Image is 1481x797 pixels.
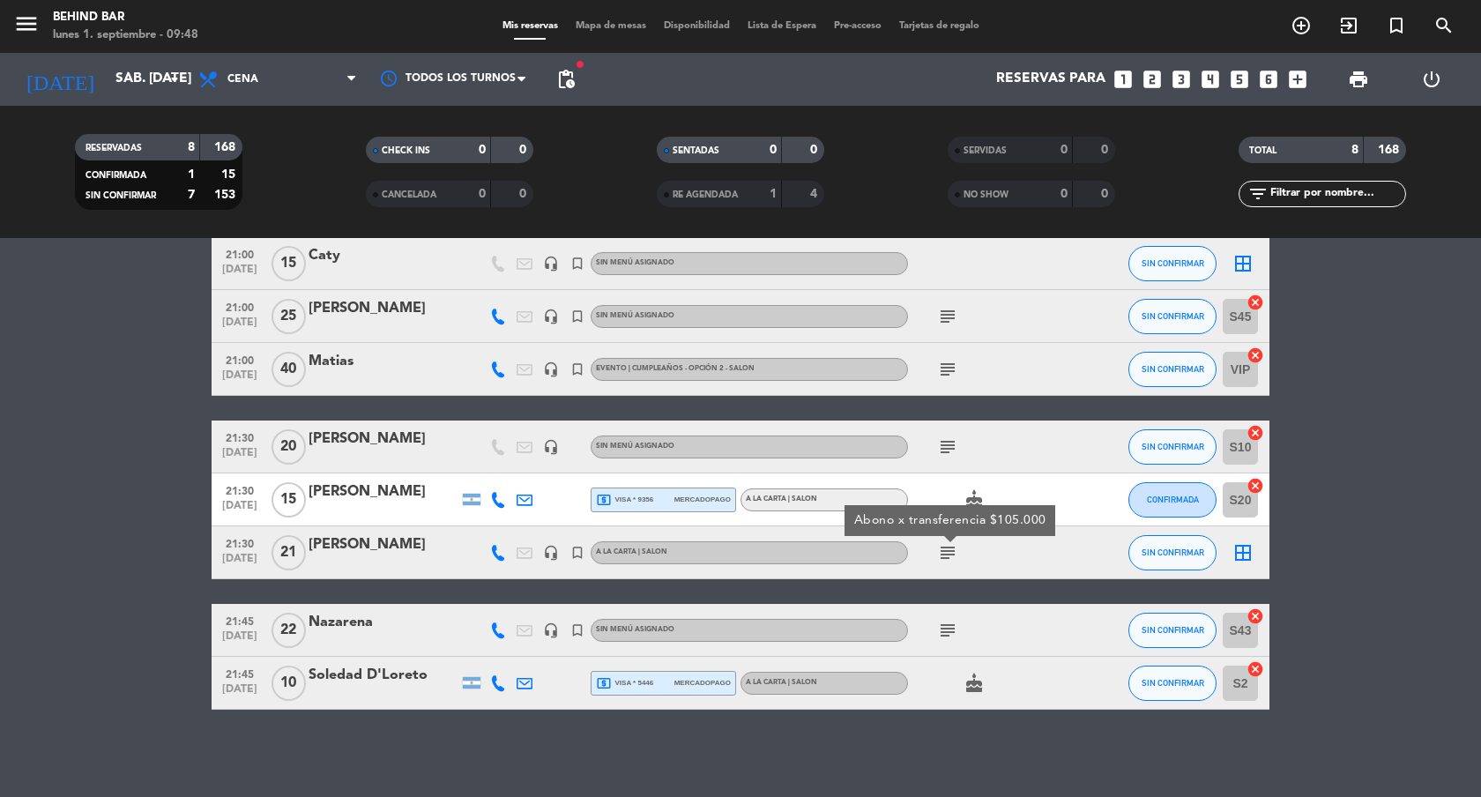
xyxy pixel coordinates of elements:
[964,673,985,694] i: cake
[1128,535,1217,570] button: SIN CONFIRMAR
[272,535,306,570] span: 21
[218,663,262,683] span: 21:45
[1247,346,1264,364] i: cancel
[1247,660,1264,678] i: cancel
[543,622,559,638] i: headset_mic
[309,297,458,320] div: [PERSON_NAME]
[1142,258,1204,268] span: SIN CONFIRMAR
[309,350,458,373] div: Matias
[825,21,890,31] span: Pre-acceso
[479,188,486,200] strong: 0
[1348,69,1369,90] span: print
[1421,69,1442,90] i: power_settings_new
[746,679,817,686] span: A LA CARTA | SALON
[1142,625,1204,635] span: SIN CONFIRMAR
[937,542,958,563] i: subject
[1128,246,1217,281] button: SIN CONFIRMAR
[188,189,195,201] strong: 7
[569,361,585,377] i: turned_in_not
[519,144,530,156] strong: 0
[673,146,719,155] span: SENTADAS
[596,548,667,555] span: A LA CARTA | SALON
[810,188,821,200] strong: 4
[1141,68,1164,91] i: looks_two
[1247,607,1264,625] i: cancel
[1142,364,1204,374] span: SIN CONFIRMAR
[655,21,739,31] span: Disponibilidad
[937,620,958,641] i: subject
[1247,424,1264,442] i: cancel
[1128,666,1217,701] button: SIN CONFIRMAR
[188,141,195,153] strong: 8
[543,545,559,561] i: headset_mic
[1232,253,1254,274] i: border_all
[543,361,559,377] i: headset_mic
[272,613,306,648] span: 22
[218,480,262,500] span: 21:30
[673,190,738,199] span: RE AGENDADA
[746,495,817,503] span: A LA CARTA | SALON
[13,11,40,43] button: menu
[309,611,458,634] div: Nazarena
[1142,547,1204,557] span: SIN CONFIRMAR
[214,189,239,201] strong: 153
[1228,68,1251,91] i: looks_5
[218,296,262,317] span: 21:00
[937,359,958,380] i: subject
[227,73,258,86] span: Cena
[890,21,988,31] span: Tarjetas de regalo
[937,436,958,458] i: subject
[1147,495,1199,504] span: CONFIRMADA
[543,309,559,324] i: headset_mic
[53,26,198,44] div: lunes 1. septiembre - 09:48
[218,317,262,337] span: [DATE]
[218,447,262,467] span: [DATE]
[272,352,306,387] span: 40
[770,144,777,156] strong: 0
[1286,68,1309,91] i: add_box
[1101,188,1112,200] strong: 0
[596,443,674,450] span: Sin menú asignado
[479,144,486,156] strong: 0
[519,188,530,200] strong: 0
[309,480,458,503] div: [PERSON_NAME]
[86,171,146,180] span: CONFIRMADA
[309,664,458,687] div: Soledad D'Loreto
[1061,144,1068,156] strong: 0
[937,306,958,327] i: subject
[1433,15,1455,36] i: search
[1128,482,1217,518] button: CONFIRMADA
[567,21,655,31] span: Mapa de mesas
[188,168,195,181] strong: 1
[569,256,585,272] i: turned_in_not
[569,545,585,561] i: turned_in_not
[1112,68,1135,91] i: looks_one
[53,9,198,26] div: Behind Bar
[739,21,825,31] span: Lista de Espera
[1142,442,1204,451] span: SIN CONFIRMAR
[1269,184,1405,204] input: Filtrar por nombre...
[13,11,40,37] i: menu
[1232,542,1254,563] i: border_all
[596,365,755,372] span: EVENTO | Cumpleaños - Opción 2 - SALON
[1395,53,1468,106] div: LOG OUT
[218,553,262,573] span: [DATE]
[1249,146,1276,155] span: TOTAL
[1351,144,1358,156] strong: 8
[382,190,436,199] span: CANCELADA
[596,626,674,633] span: Sin menú asignado
[543,256,559,272] i: headset_mic
[13,60,107,99] i: [DATE]
[810,144,821,156] strong: 0
[218,243,262,264] span: 21:00
[1338,15,1359,36] i: exit_to_app
[964,190,1008,199] span: NO SHOW
[1378,144,1403,156] strong: 168
[596,675,612,691] i: local_atm
[596,492,653,508] span: visa * 9356
[674,677,731,689] span: mercadopago
[309,428,458,451] div: [PERSON_NAME]
[1247,294,1264,311] i: cancel
[272,429,306,465] span: 20
[494,21,567,31] span: Mis reservas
